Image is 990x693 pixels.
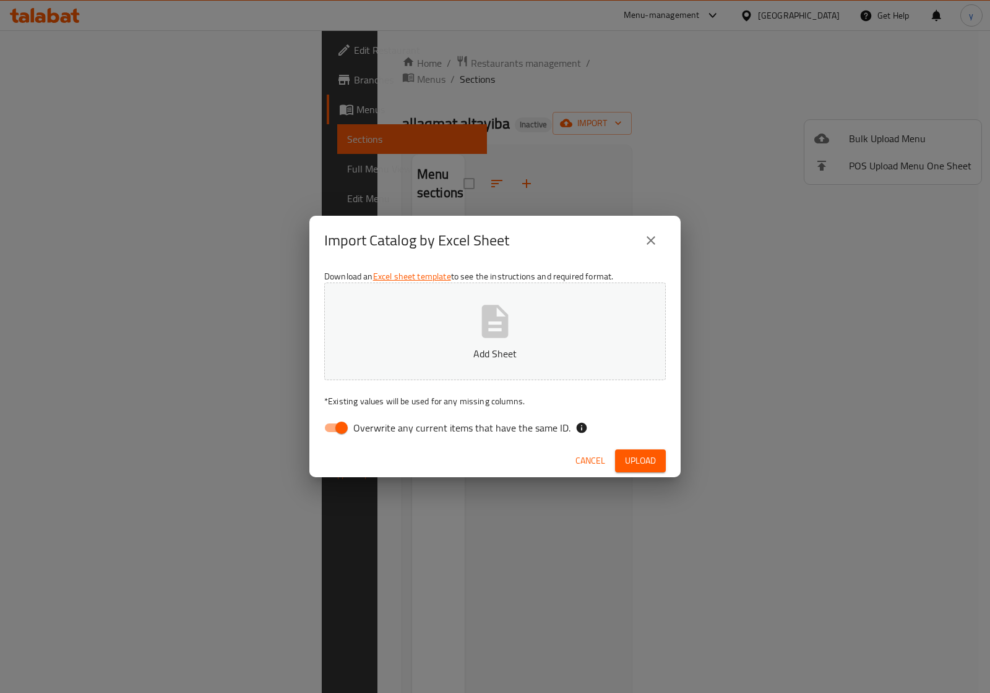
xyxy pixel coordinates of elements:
h2: Import Catalog by Excel Sheet [324,231,509,250]
span: Upload [625,453,656,469]
button: Add Sheet [324,283,666,380]
button: Upload [615,449,666,472]
a: Excel sheet template [373,268,451,284]
button: close [636,226,666,255]
span: Overwrite any current items that have the same ID. [353,420,570,435]
p: Existing values will be used for any missing columns. [324,395,666,407]
p: Add Sheet [343,346,647,361]
span: Cancel [575,453,605,469]
button: Cancel [570,449,610,472]
div: Download an to see the instructions and required format. [309,265,681,444]
svg: If the overwrite option isn't selected, then the items that match an existing ID will be ignored ... [575,422,588,434]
